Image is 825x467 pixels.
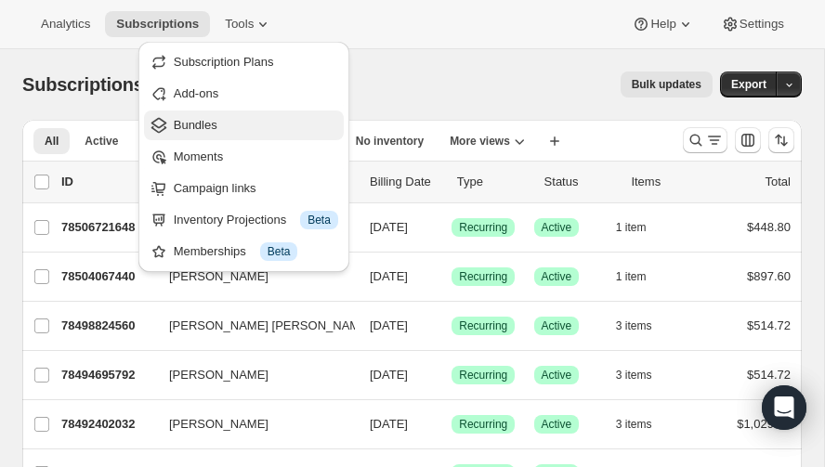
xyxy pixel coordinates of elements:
button: Export [720,71,778,97]
span: Export [731,77,766,92]
p: 78498824560 [61,317,154,335]
p: Billing Date [370,173,442,191]
button: Customize table column order and visibility [735,127,761,153]
div: Memberships [174,242,338,261]
span: 1 item [616,220,647,235]
button: Search and filter results [683,127,727,153]
div: Type [457,173,530,191]
button: Add-ons [144,79,344,109]
p: 78504067440 [61,267,154,286]
span: Help [650,17,675,32]
span: [DATE] [370,318,408,332]
span: $897.60 [747,269,791,283]
span: Recurring [459,368,507,383]
span: Bundles [174,118,217,132]
span: Active [542,318,572,333]
span: $514.72 [747,368,791,382]
p: Total [766,173,791,191]
div: 78492402032[PERSON_NAME][DATE]SuccessRecurringSuccessActive3 items$1,029.44 [61,411,791,437]
div: 78494695792[PERSON_NAME][DATE]SuccessRecurringSuccessActive3 items$514.72 [61,362,791,388]
span: Moments [174,149,223,163]
button: 3 items [616,362,673,388]
button: Tools [214,11,283,37]
button: Create new view [540,128,570,154]
span: [DATE] [370,417,408,431]
span: Active [542,417,572,432]
span: Subscription Plans [174,55,274,69]
button: 1 item [616,264,667,290]
span: [PERSON_NAME] [169,366,268,384]
div: Items [631,173,703,191]
button: Settings [710,11,795,37]
span: Subscriptions [116,17,199,32]
span: Recurring [459,220,507,235]
p: 78492402032 [61,415,154,434]
span: [DATE] [370,220,408,234]
span: Analytics [41,17,90,32]
button: Moments [144,142,344,172]
p: 78506721648 [61,218,154,237]
button: Help [621,11,705,37]
span: [PERSON_NAME] [PERSON_NAME] [169,317,371,335]
button: Subscriptions [105,11,210,37]
span: Recurring [459,269,507,284]
span: Settings [740,17,784,32]
span: No inventory [356,134,424,149]
div: 78506721648[PERSON_NAME][DATE]SuccessRecurringSuccessActive1 item$448.80 [61,214,791,240]
p: ID [61,173,154,191]
span: Recurring [459,318,507,333]
span: [DATE] [370,368,408,382]
button: Inventory Projections [144,205,344,235]
div: IDCustomerBilling DateTypeStatusItemsTotal [61,173,791,191]
span: $1,029.44 [737,417,791,431]
span: Add-ons [174,86,218,100]
span: [DATE] [370,269,408,283]
button: Subscription Plans [144,47,344,77]
span: Active [542,368,572,383]
span: Tools [225,17,254,32]
span: Active [542,220,572,235]
button: Analytics [30,11,101,37]
span: [PERSON_NAME] [169,415,268,434]
div: Inventory Projections [174,211,338,229]
div: Open Intercom Messenger [762,385,806,430]
p: Status [544,173,617,191]
button: [PERSON_NAME] [158,360,344,390]
span: Active [542,269,572,284]
button: 3 items [616,313,673,339]
span: More views [450,134,510,149]
span: Subscriptions [22,74,144,95]
div: 78498824560[PERSON_NAME] [PERSON_NAME][DATE]SuccessRecurringSuccessActive3 items$514.72 [61,313,791,339]
span: Beta [268,244,291,259]
span: 3 items [616,417,652,432]
span: Bulk updates [632,77,701,92]
button: 3 items [616,411,673,437]
span: $448.80 [747,220,791,234]
button: [PERSON_NAME] [PERSON_NAME] [158,311,344,341]
button: Bulk updates [621,71,713,97]
button: 1 item [616,214,667,240]
button: Memberships [144,237,344,266]
button: [PERSON_NAME] [158,409,344,439]
button: Bundles [144,110,344,140]
span: 3 items [616,318,652,333]
span: Campaign links [174,181,256,195]
span: Active [85,134,118,149]
span: $514.72 [747,318,791,332]
button: More views [439,128,536,154]
span: Beta [308,213,331,227]
div: 78504067440[PERSON_NAME][DATE]SuccessRecurringSuccessActive1 item$897.60 [61,264,791,290]
span: Recurring [459,417,507,432]
span: 3 items [616,368,652,383]
button: Campaign links [144,174,344,203]
span: All [45,134,59,149]
button: Sort the results [768,127,794,153]
p: 78494695792 [61,366,154,384]
span: 1 item [616,269,647,284]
